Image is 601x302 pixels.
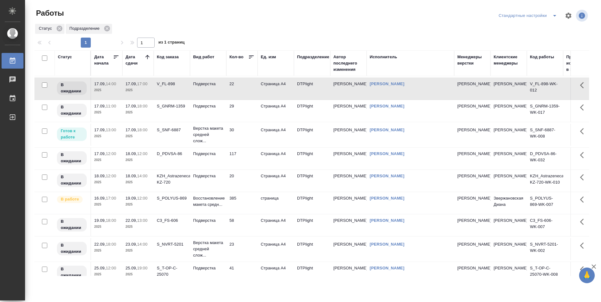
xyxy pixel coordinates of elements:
div: Исполнитель назначен, приступать к работе пока рано [56,103,87,118]
td: KZH_Astrazeneca-KZ-720-WK-010 [527,170,563,192]
div: Исполнитель назначен, приступать к работе пока рано [56,173,87,188]
div: Исполнитель назначен, приступать к работе пока рано [56,151,87,165]
td: [PERSON_NAME] [491,170,527,192]
div: Исполнитель выполняет работу [56,195,87,204]
p: 17.09, [94,151,106,156]
p: Верстка макета средней слож... [193,240,223,258]
div: D_PDVSA-86 [157,151,187,157]
button: Здесь прячутся важные кнопки [576,124,591,139]
p: Подразделение [69,25,102,32]
div: S_GNRM-1359 [157,103,187,109]
td: Страница А4 [258,148,294,169]
p: 18.09, [126,174,137,178]
div: Вид работ [193,54,214,60]
td: [PERSON_NAME] [491,238,527,260]
p: В ожидании [61,152,83,164]
a: [PERSON_NAME] [370,104,404,108]
p: 14:00 [137,174,147,178]
p: В ожидании [61,82,83,94]
p: 2025 [94,271,119,278]
td: [PERSON_NAME] [330,214,367,236]
td: 23 [226,238,258,260]
button: Здесь прячутся важные кнопки [576,238,591,253]
div: Код работы [530,54,554,60]
button: 🙏 [579,268,595,283]
td: DTPlight [294,100,330,122]
a: [PERSON_NAME] [370,81,404,86]
td: S_T-OP-C-25070-WK-008 [527,262,563,284]
p: Подверстка [193,103,223,109]
td: [PERSON_NAME] [491,124,527,146]
div: Клиентские менеджеры [494,54,524,66]
div: Исполнитель может приступить к работе [56,127,87,142]
td: [PERSON_NAME] [491,262,527,284]
td: S_POLYUS-869-WK-007 [527,192,563,214]
div: Код заказа [157,54,179,60]
td: [PERSON_NAME] [330,238,367,260]
p: 25.09, [126,266,137,270]
p: 19.09, [94,218,106,223]
p: 17.09, [94,104,106,108]
div: Кол-во [229,54,244,60]
p: 2025 [94,247,119,254]
div: Статус [35,24,64,34]
p: 12:00 [137,196,147,200]
p: 2025 [126,247,151,254]
p: [PERSON_NAME] [457,151,487,157]
p: 17.09, [94,128,106,132]
p: В ожидании [61,242,83,255]
a: [PERSON_NAME] [370,266,404,270]
div: Менеджеры верстки [457,54,487,66]
p: 2025 [126,109,151,116]
p: 17:00 [106,196,116,200]
p: 2025 [126,201,151,208]
td: [PERSON_NAME] [491,148,527,169]
div: S_NVRT-5201 [157,241,187,247]
div: Исполнитель [370,54,397,60]
td: Страница А4 [258,78,294,100]
button: Здесь прячутся важные кнопки [576,148,591,163]
div: Статус [58,54,72,60]
p: 2025 [94,87,119,93]
td: DTPlight [294,214,330,236]
button: Здесь прячутся важные кнопки [576,262,591,277]
td: Страница А4 [258,100,294,122]
div: S_T-OP-C-25070 [157,265,187,278]
p: 18.09, [126,151,137,156]
td: DTPlight [294,124,330,146]
td: Страница А4 [258,262,294,284]
td: 58 [226,214,258,236]
p: 13:00 [137,218,147,223]
td: [PERSON_NAME] [330,124,367,146]
td: V_FL-898-WK-012 [527,78,563,100]
div: Прогресс исполнителя в SC [566,54,594,73]
p: 17.09, [126,128,137,132]
p: 18.09, [94,174,106,178]
div: Исполнитель назначен, приступать к работе пока рано [56,241,87,256]
p: 2025 [94,224,119,230]
p: В ожидании [61,104,83,117]
p: Подверстка [193,151,223,157]
div: S_SNF-6887 [157,127,187,133]
p: Статус [39,25,54,32]
div: C3_FS-606 [157,217,187,224]
p: 12:00 [106,151,116,156]
td: Страница А4 [258,214,294,236]
td: Страница А4 [258,124,294,146]
p: В работе [61,196,79,202]
p: 17.09, [126,81,137,86]
td: DTPlight [294,192,330,214]
p: 12:00 [137,151,147,156]
span: Работы [34,8,64,18]
p: [PERSON_NAME] [457,265,487,271]
td: [PERSON_NAME] [491,78,527,100]
p: Подверстка [193,173,223,179]
td: [PERSON_NAME] [330,192,367,214]
td: DTPlight [294,148,330,169]
p: [PERSON_NAME] [457,103,487,109]
a: [PERSON_NAME] [370,151,404,156]
td: Страница А4 [258,170,294,192]
div: Исполнитель назначен, приступать к работе пока рано [56,81,87,96]
p: 2025 [94,201,119,208]
p: 22.09, [126,218,137,223]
